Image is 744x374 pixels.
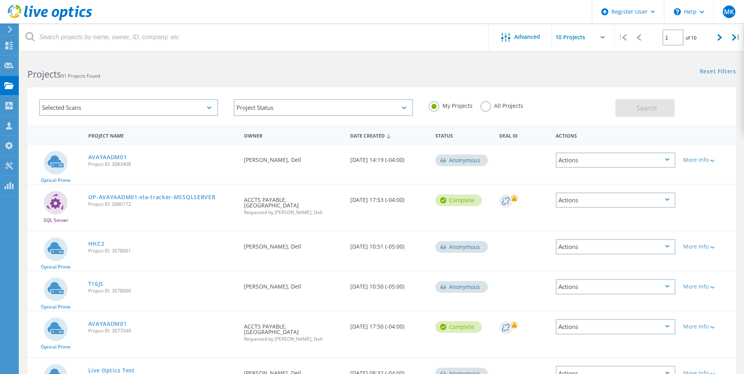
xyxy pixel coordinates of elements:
[240,231,346,257] div: [PERSON_NAME], Dell
[435,321,482,333] div: Complete
[556,153,675,168] div: Actions
[84,128,240,142] div: Project Name
[20,24,489,51] input: Search projects by name, owner, ID, company, etc
[683,324,732,329] div: More Info
[495,128,552,142] div: Deal Id
[41,305,71,309] span: Optical Prime
[88,281,104,287] a: T16JS
[552,128,679,142] div: Actions
[637,104,657,113] span: Search
[88,368,135,373] a: Live Optics Test
[724,9,734,15] span: MK
[615,99,675,117] button: Search
[244,210,342,215] span: Requested by [PERSON_NAME], Dell
[244,337,342,341] span: Requested by [PERSON_NAME], Dell
[556,192,675,208] div: Actions
[435,281,488,293] div: Anonymous
[8,16,92,22] a: Live Optics Dashboard
[346,271,431,297] div: [DATE] 10:50 (-05:00)
[429,101,473,109] label: My Projects
[41,265,71,269] span: Optical Prime
[346,185,431,211] div: [DATE] 17:53 (-04:00)
[346,231,431,257] div: [DATE] 10:51 (-05:00)
[88,194,216,200] a: OP-AVAYAADM01-vla-tracker-MSSQLSERVER
[88,329,236,333] span: Project ID: 3077049
[683,284,732,289] div: More Info
[556,239,675,254] div: Actions
[346,128,431,143] div: Date Created
[88,162,236,167] span: Project ID: 3083408
[41,345,71,349] span: Optical Prime
[346,145,431,171] div: [DATE] 14:19 (-04:00)
[556,279,675,294] div: Actions
[88,321,127,327] a: AVAYAADM01
[61,73,100,79] span: 91 Projects Found
[480,101,523,109] label: All Projects
[41,178,71,183] span: Optical Prime
[88,154,127,160] a: AVAYAADM01
[700,69,736,75] a: Reset Filters
[240,311,346,349] div: ACCTS PAYABLE, [GEOGRAPHIC_DATA]
[556,319,675,334] div: Actions
[39,99,218,116] div: Selected Scans
[435,194,482,206] div: Complete
[88,249,236,253] span: Project ID: 3078001
[346,311,431,337] div: [DATE] 17:50 (-04:00)
[44,218,68,223] span: SQL Server
[88,202,236,207] span: Project ID: 3080172
[435,154,488,166] div: Anonymous
[728,24,744,51] div: |
[431,128,495,142] div: Status
[240,271,346,297] div: [PERSON_NAME], Dell
[27,68,61,80] b: Projects
[435,241,488,253] div: Anonymous
[88,241,105,247] a: HHC2
[674,8,681,15] svg: \n
[240,128,346,142] div: Owner
[683,157,732,163] div: More Info
[240,145,346,171] div: [PERSON_NAME], Dell
[683,244,732,249] div: More Info
[240,185,346,223] div: ACCTS PAYABLE, [GEOGRAPHIC_DATA]
[88,289,236,293] span: Project ID: 3078000
[686,34,697,41] span: of 10
[615,24,631,51] div: |
[234,99,413,116] div: Project Status
[514,34,540,40] span: Advanced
